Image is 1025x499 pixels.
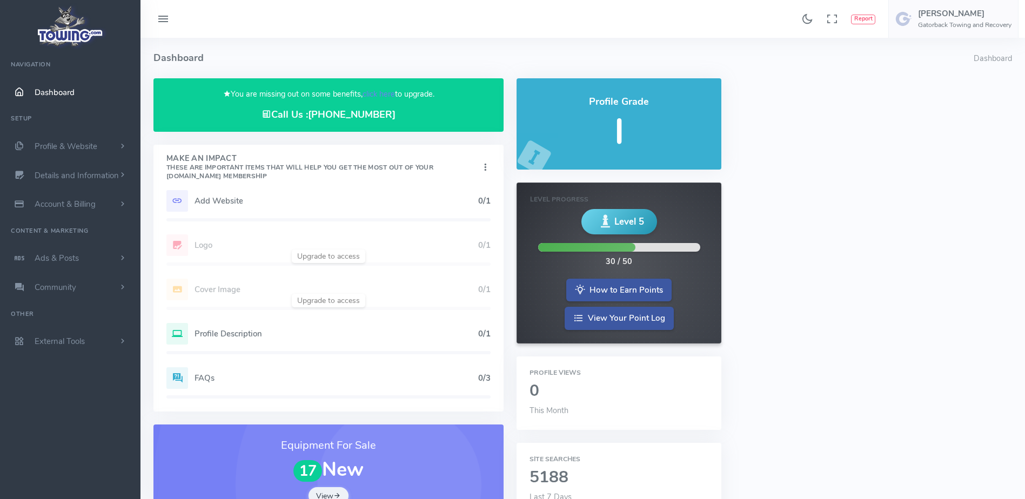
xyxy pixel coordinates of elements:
[35,141,97,152] span: Profile & Website
[530,97,708,107] h4: Profile Grade
[166,459,491,482] h1: New
[918,22,1011,29] h6: Gatorback Towing and Recovery
[34,3,107,49] img: logo
[293,460,323,482] span: 17
[606,256,632,268] div: 30 / 50
[530,196,708,203] h6: Level Progress
[166,109,491,120] h4: Call Us :
[530,382,708,400] h2: 0
[166,163,433,180] small: These are important items that will help you get the most out of your [DOMAIN_NAME] Membership
[530,456,708,463] h6: Site Searches
[35,336,85,347] span: External Tools
[35,199,96,210] span: Account & Billing
[35,253,79,264] span: Ads & Posts
[565,307,674,330] a: View Your Point Log
[566,279,672,302] a: How to Earn Points
[530,405,568,416] span: This Month
[166,154,480,180] h4: Make An Impact
[918,9,1011,18] h5: [PERSON_NAME]
[195,197,478,205] h5: Add Website
[195,374,478,382] h5: FAQs
[166,437,491,454] h3: Equipment For Sale
[974,53,1012,65] li: Dashboard
[851,15,875,24] button: Report
[530,469,708,487] h2: 5188
[614,215,644,228] span: Level 5
[478,197,491,205] h5: 0/1
[308,108,396,121] a: [PHONE_NUMBER]
[166,88,491,100] p: You are missing out on some benefits, to upgrade.
[478,374,491,382] h5: 0/3
[530,113,708,151] h5: I
[195,329,478,338] h5: Profile Description
[363,89,395,99] a: click here
[153,38,974,78] h4: Dashboard
[35,170,119,181] span: Details and Information
[35,87,75,98] span: Dashboard
[530,369,708,376] h6: Profile Views
[35,282,76,293] span: Community
[478,329,491,338] h5: 0/1
[895,10,913,28] img: user-image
